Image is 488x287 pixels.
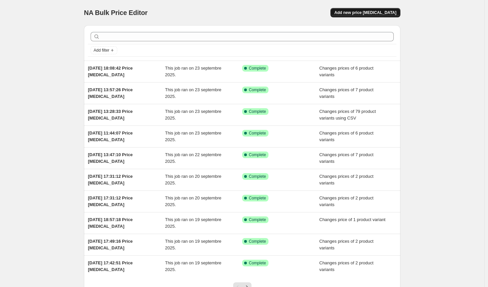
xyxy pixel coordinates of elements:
[334,10,396,15] span: Add new price [MEDICAL_DATA]
[88,152,133,164] span: [DATE] 13:47:10 Price [MEDICAL_DATA]
[94,48,109,53] span: Add filter
[330,8,400,17] button: Add new price [MEDICAL_DATA]
[84,9,148,16] span: NA Bulk Price Editor
[88,131,133,142] span: [DATE] 11:44:07 Price [MEDICAL_DATA]
[88,195,133,207] span: [DATE] 17:31:12 Price [MEDICAL_DATA]
[319,87,374,99] span: Changes prices of 7 product variants
[249,66,266,71] span: Complete
[88,239,133,250] span: [DATE] 17:49:16 Price [MEDICAL_DATA]
[319,174,374,185] span: Changes prices of 2 product variants
[165,131,222,142] span: This job ran on 23 septembre 2025.
[249,87,266,93] span: Complete
[165,109,222,121] span: This job ran on 23 septembre 2025.
[88,217,133,229] span: [DATE] 18:57:18 Price [MEDICAL_DATA]
[249,217,266,222] span: Complete
[88,109,133,121] span: [DATE] 13:28:33 Price [MEDICAL_DATA]
[165,217,222,229] span: This job ran on 19 septembre 2025.
[319,260,374,272] span: Changes prices of 2 product variants
[88,87,133,99] span: [DATE] 13:57:26 Price [MEDICAL_DATA]
[88,174,133,185] span: [DATE] 17:31:12 Price [MEDICAL_DATA]
[319,239,374,250] span: Changes prices of 2 product variants
[319,109,376,121] span: Changes prices of 79 product variants using CSV
[91,46,117,54] button: Add filter
[319,131,374,142] span: Changes prices of 6 product variants
[165,152,222,164] span: This job ran on 22 septembre 2025.
[165,174,222,185] span: This job ran on 20 septembre 2025.
[165,239,222,250] span: This job ran on 19 septembre 2025.
[319,217,386,222] span: Changes price of 1 product variant
[319,152,374,164] span: Changes prices of 7 product variants
[88,260,133,272] span: [DATE] 17:42:51 Price [MEDICAL_DATA]
[165,195,222,207] span: This job ran on 20 septembre 2025.
[319,195,374,207] span: Changes prices of 2 product variants
[165,260,222,272] span: This job ran on 19 septembre 2025.
[249,131,266,136] span: Complete
[249,109,266,114] span: Complete
[249,195,266,201] span: Complete
[88,66,133,77] span: [DATE] 18:08:42 Price [MEDICAL_DATA]
[249,174,266,179] span: Complete
[165,66,222,77] span: This job ran on 23 septembre 2025.
[249,152,266,157] span: Complete
[249,260,266,266] span: Complete
[249,239,266,244] span: Complete
[319,66,374,77] span: Changes prices of 6 product variants
[165,87,222,99] span: This job ran on 23 septembre 2025.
